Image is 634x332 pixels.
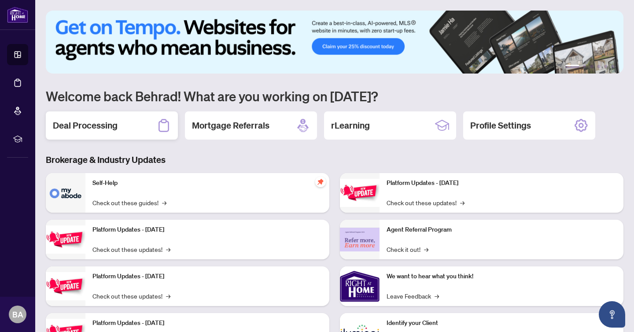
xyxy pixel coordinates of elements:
[387,291,439,301] a: Leave Feedback→
[387,272,616,281] p: We want to hear what you think!
[92,291,170,301] a: Check out these updates!→
[46,11,623,74] img: Slide 0
[12,308,23,321] span: BA
[340,228,380,252] img: Agent Referral Program
[166,291,170,301] span: →
[7,7,28,23] img: logo
[53,119,118,132] h2: Deal Processing
[92,198,166,207] a: Check out these guides!→
[46,272,85,300] img: Platform Updates - July 21, 2025
[331,119,370,132] h2: rLearning
[92,318,322,328] p: Platform Updates - [DATE]
[424,244,428,254] span: →
[46,225,85,253] img: Platform Updates - September 16, 2025
[597,65,601,68] button: 4
[611,65,615,68] button: 6
[166,244,170,254] span: →
[192,119,269,132] h2: Mortgage Referrals
[590,65,593,68] button: 3
[46,88,623,104] h1: Welcome back Behrad! What are you working on [DATE]?
[435,291,439,301] span: →
[46,154,623,166] h3: Brokerage & Industry Updates
[46,173,85,213] img: Self-Help
[92,272,322,281] p: Platform Updates - [DATE]
[387,225,616,235] p: Agent Referral Program
[387,198,464,207] a: Check out these updates!→
[604,65,608,68] button: 5
[565,65,579,68] button: 1
[460,198,464,207] span: →
[470,119,531,132] h2: Profile Settings
[340,266,380,306] img: We want to hear what you think!
[92,244,170,254] a: Check out these updates!→
[315,177,326,187] span: pushpin
[92,178,322,188] p: Self-Help
[583,65,586,68] button: 2
[92,225,322,235] p: Platform Updates - [DATE]
[387,244,428,254] a: Check it out!→
[340,179,380,207] img: Platform Updates - June 23, 2025
[387,318,616,328] p: Identify your Client
[599,301,625,328] button: Open asap
[162,198,166,207] span: →
[387,178,616,188] p: Platform Updates - [DATE]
